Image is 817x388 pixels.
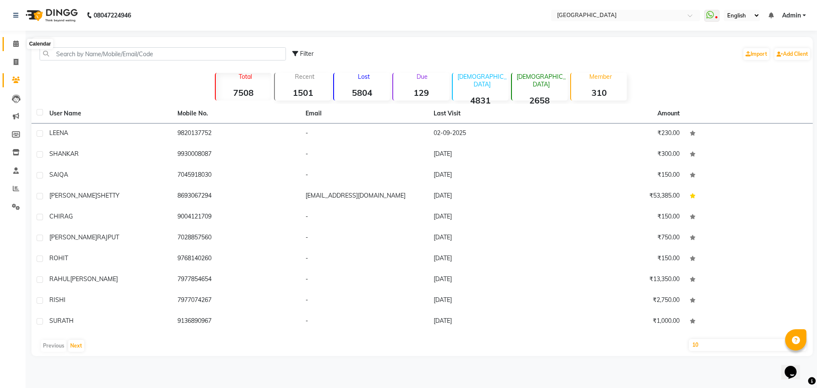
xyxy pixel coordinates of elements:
th: Email [300,104,428,124]
span: RAJPUT [97,233,119,241]
td: [DATE] [428,144,557,165]
td: ₹13,350.00 [557,270,685,290]
strong: 129 [393,87,449,98]
a: Import [743,48,769,60]
iframe: chat widget [781,354,808,379]
strong: 2658 [512,95,568,106]
span: SAIQA [49,171,68,178]
td: 8693067294 [172,186,300,207]
p: Recent [278,73,331,80]
td: - [300,144,428,165]
td: 9930008087 [172,144,300,165]
span: Admin [782,11,801,20]
td: 9820137752 [172,124,300,144]
th: Last Visit [428,104,557,124]
p: Total [219,73,271,80]
td: 7977854654 [172,270,300,290]
td: - [300,124,428,144]
span: LEENA [49,129,68,137]
strong: 4831 [453,95,508,106]
td: [DATE] [428,165,557,186]
td: ₹300.00 [557,144,685,165]
strong: 310 [571,87,627,98]
button: Next [68,340,84,352]
td: [DATE] [428,270,557,290]
td: 7977074267 [172,290,300,311]
span: Filter [300,50,314,57]
span: ROHIT [49,254,68,262]
a: Add Client [774,48,810,60]
td: [DATE] [428,311,557,332]
img: logo [22,3,80,27]
td: [DATE] [428,207,557,228]
strong: 5804 [334,87,390,98]
strong: 1501 [275,87,331,98]
div: Calendar [27,39,53,49]
td: - [300,207,428,228]
span: SURATH [49,317,74,325]
span: SHANKAR [49,150,79,158]
td: - [300,270,428,290]
td: - [300,311,428,332]
td: ₹1,000.00 [557,311,685,332]
b: 08047224946 [94,3,131,27]
span: [PERSON_NAME] [70,275,118,283]
span: RAHUL [49,275,70,283]
td: [DATE] [428,249,557,270]
td: ₹150.00 [557,207,685,228]
p: [DEMOGRAPHIC_DATA] [456,73,508,88]
p: Lost [337,73,390,80]
p: Member [574,73,627,80]
td: - [300,228,428,249]
td: [DATE] [428,290,557,311]
th: Amount [652,104,685,123]
strong: 7508 [216,87,271,98]
td: ₹230.00 [557,124,685,144]
td: 7045918030 [172,165,300,186]
td: - [300,165,428,186]
td: ₹2,750.00 [557,290,685,311]
th: User Name [44,104,172,124]
td: [EMAIL_ADDRESS][DOMAIN_NAME] [300,186,428,207]
span: SHETTY [97,192,120,199]
p: [DEMOGRAPHIC_DATA] [515,73,568,88]
td: 7028857560 [172,228,300,249]
td: [DATE] [428,228,557,249]
td: - [300,249,428,270]
td: [DATE] [428,186,557,207]
td: ₹53,385.00 [557,186,685,207]
td: ₹150.00 [557,165,685,186]
th: Mobile No. [172,104,300,124]
td: 9136890967 [172,311,300,332]
span: [PERSON_NAME] [49,233,97,241]
span: CHIRAG [49,213,73,220]
span: RISHI [49,296,66,304]
td: - [300,290,428,311]
td: 02-09-2025 [428,124,557,144]
td: ₹750.00 [557,228,685,249]
input: Search by Name/Mobile/Email/Code [40,47,286,60]
td: 9004121709 [172,207,300,228]
span: [PERSON_NAME] [49,192,97,199]
td: ₹150.00 [557,249,685,270]
td: 9768140260 [172,249,300,270]
p: Due [395,73,449,80]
